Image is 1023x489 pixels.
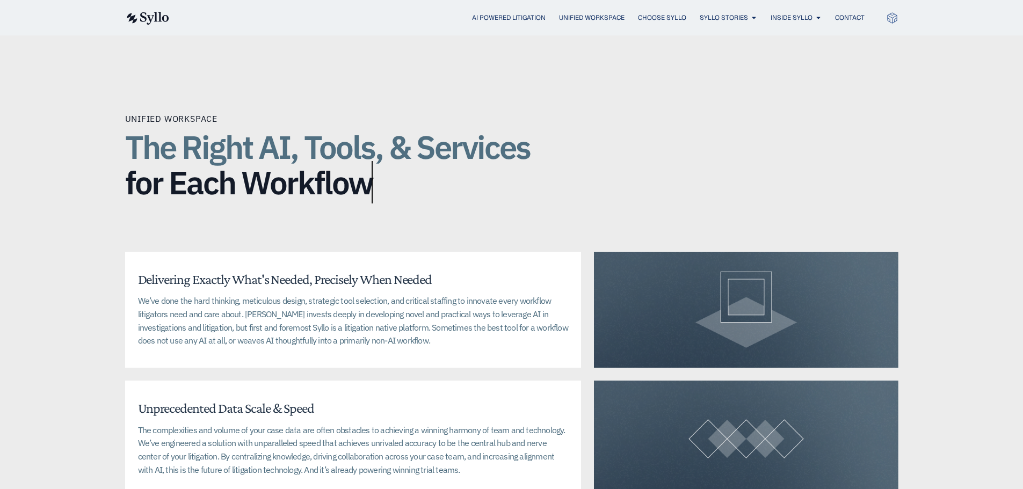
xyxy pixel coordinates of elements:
h4: Unprecedented Data Scale & Speed [138,400,315,417]
img: syllo [125,12,169,25]
nav: Menu [191,13,865,23]
a: Inside Syllo [771,13,812,23]
p: The complexities and volume of your case data are often obstacles to achieving a winning harmony ... [138,424,569,477]
a: Contact [835,13,865,23]
a: Unified Workspace [559,13,625,23]
a: AI Powered Litigation [472,13,546,23]
p: We’ve done the hard thinking, meticulous design, strategic tool selection, and critical staffing ... [138,294,569,347]
div: Unified Workspace [125,112,218,125]
a: Syllo Stories [700,13,748,23]
h4: Delivering Exactly What's Needed, Precisely When Needed [138,271,432,288]
span: The Right AI, Tools, & Services [125,126,530,168]
a: Choose Syllo [638,13,686,23]
div: Menu Toggle [191,13,865,23]
span: for Each Workflow [125,165,373,200]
